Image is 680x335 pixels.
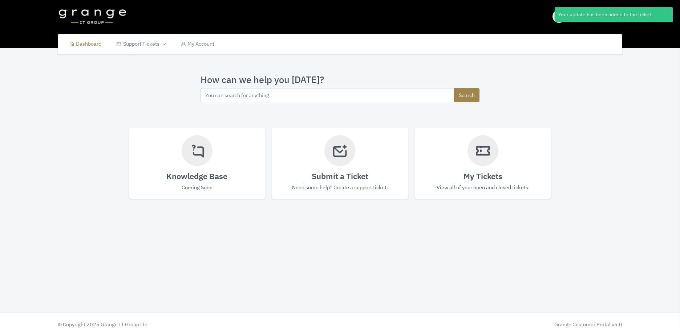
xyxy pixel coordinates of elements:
p: View all of your open and closed tickets. [422,183,544,191]
p: Coming Soon [137,183,258,191]
h4: My Tickets [422,171,544,181]
input: You can search for anything [201,88,454,102]
div: © Copyright 2025 Grange IT Group Ltd [54,320,340,328]
div: Your update has been added to the ticket. [555,7,673,22]
h4: Knowledge Base [137,171,258,181]
button: [PERSON_NAME] [548,4,622,29]
a: Dashboard [61,34,109,54]
a: My Tickets View all of your open and closed tickets. [415,128,551,199]
h3: How can we help you [DATE]? [201,74,479,85]
h4: Submit a Ticket [279,171,401,181]
a: My Account [173,34,222,54]
a: Submit a Ticket Need some help? Create a support ticket. [272,128,408,199]
img: Header Avatar [552,10,566,23]
a: Support Tickets [109,34,173,54]
button: Search [454,88,479,102]
a: Knowledge Base Coming Soon [129,128,265,199]
p: Need some help? Create a support ticket. [279,183,401,191]
div: Grange Customer Portal v5.0 [344,320,622,328]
